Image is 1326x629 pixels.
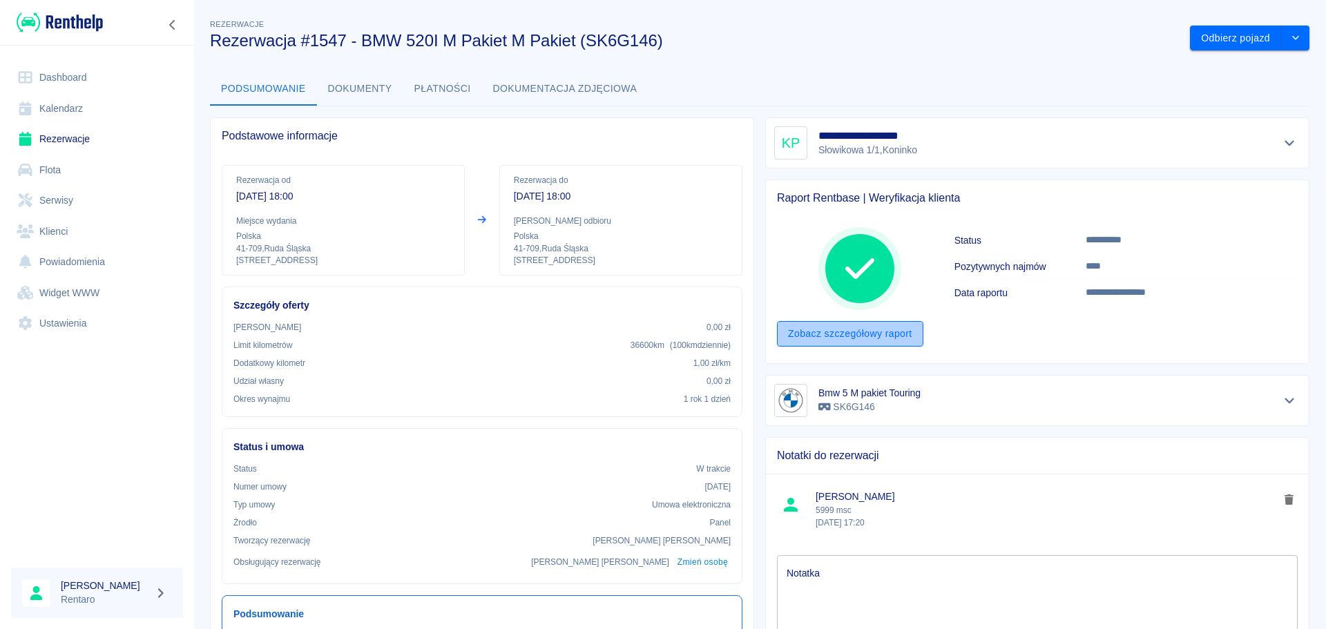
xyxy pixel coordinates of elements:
[233,393,290,405] p: Okres wynajmu
[11,62,183,93] a: Dashboard
[222,129,742,143] span: Podstawowe informacje
[233,375,284,387] p: Udział własny
[514,189,728,204] p: [DATE] 18:00
[816,490,1279,504] span: [PERSON_NAME]
[777,321,923,347] a: Zobacz szczegółowy raport
[61,592,149,607] p: Rentaro
[514,242,728,255] p: 41-709 , Ruda Śląska
[210,31,1179,50] h3: Rezerwacja #1547 - BMW 520I M Pakiet M Pakiet (SK6G146)
[531,556,669,568] p: [PERSON_NAME] [PERSON_NAME]
[482,72,648,106] button: Dokumentacja zdjęciowa
[233,499,275,511] p: Typ umowy
[514,215,728,227] p: [PERSON_NAME] odbioru
[774,126,807,159] div: KP
[233,481,287,493] p: Numer umowy
[236,230,450,242] p: Polska
[236,174,450,186] p: Rezerwacja od
[818,400,921,414] p: SK6G146
[1282,26,1309,51] button: drop-down
[233,321,301,333] p: [PERSON_NAME]
[317,72,403,106] button: Dokumenty
[777,449,1298,463] span: Notatki do rezerwacji
[11,308,183,339] a: Ustawienia
[1190,26,1282,51] button: Odbierz pojazd
[210,72,317,106] button: Podsumowanie
[816,504,1279,529] p: 5999 msc
[514,230,728,242] p: Polska
[403,72,482,106] button: Płatności
[631,339,731,351] p: 36600 km
[17,11,103,34] img: Renthelp logo
[162,16,183,34] button: Zwiń nawigację
[11,278,183,309] a: Widget WWW
[652,499,731,511] p: Umowa elektroniczna
[61,579,149,592] h6: [PERSON_NAME]
[707,375,731,387] p: 0,00 zł
[11,93,183,124] a: Kalendarz
[233,534,310,547] p: Tworzący rezerwację
[777,191,1298,205] span: Raport Rentbase | Weryfikacja klienta
[11,124,183,155] a: Rezerwacje
[233,298,731,313] h6: Szczegóły oferty
[693,357,731,369] p: 1,00 zł /km
[1279,491,1300,509] button: delete note
[233,440,731,454] h6: Status i umowa
[11,246,183,278] a: Powiadomienia
[593,534,731,547] p: [PERSON_NAME] [PERSON_NAME]
[11,185,183,216] a: Serwisy
[11,11,103,34] a: Renthelp logo
[675,552,731,572] button: Zmień osobę
[233,357,305,369] p: Dodatkowy kilometr
[1278,391,1301,410] button: Pokaż szczegóły
[816,516,1279,529] p: [DATE] 17:20
[514,255,728,267] p: [STREET_ADDRESS]
[670,340,731,350] span: ( 100 km dziennie )
[233,556,321,568] p: Obsługujący rezerwację
[233,463,257,475] p: Status
[236,242,450,255] p: 41-709 , Ruda Śląska
[696,463,731,475] p: W trakcie
[818,386,921,400] h6: Bmw 5 M pakiet Touring
[704,481,731,493] p: [DATE]
[236,189,450,204] p: [DATE] 18:00
[233,516,257,529] p: Żrodło
[954,233,1086,247] h6: Status
[236,255,450,267] p: [STREET_ADDRESS]
[233,607,731,621] h6: Podsumowanie
[954,260,1086,273] h6: Pozytywnych najmów
[11,155,183,186] a: Flota
[233,339,292,351] p: Limit kilometrów
[707,321,731,333] p: 0,00 zł
[684,393,731,405] p: 1 rok 1 dzień
[210,20,264,28] span: Rezerwacje
[1278,133,1301,153] button: Pokaż szczegóły
[777,387,805,414] img: Image
[514,174,728,186] p: Rezerwacja do
[236,215,450,227] p: Miejsce wydania
[11,216,183,247] a: Klienci
[954,286,1086,300] h6: Data raportu
[710,516,731,529] p: Panel
[818,143,920,157] p: Słowikowa 1/1 , Koninko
